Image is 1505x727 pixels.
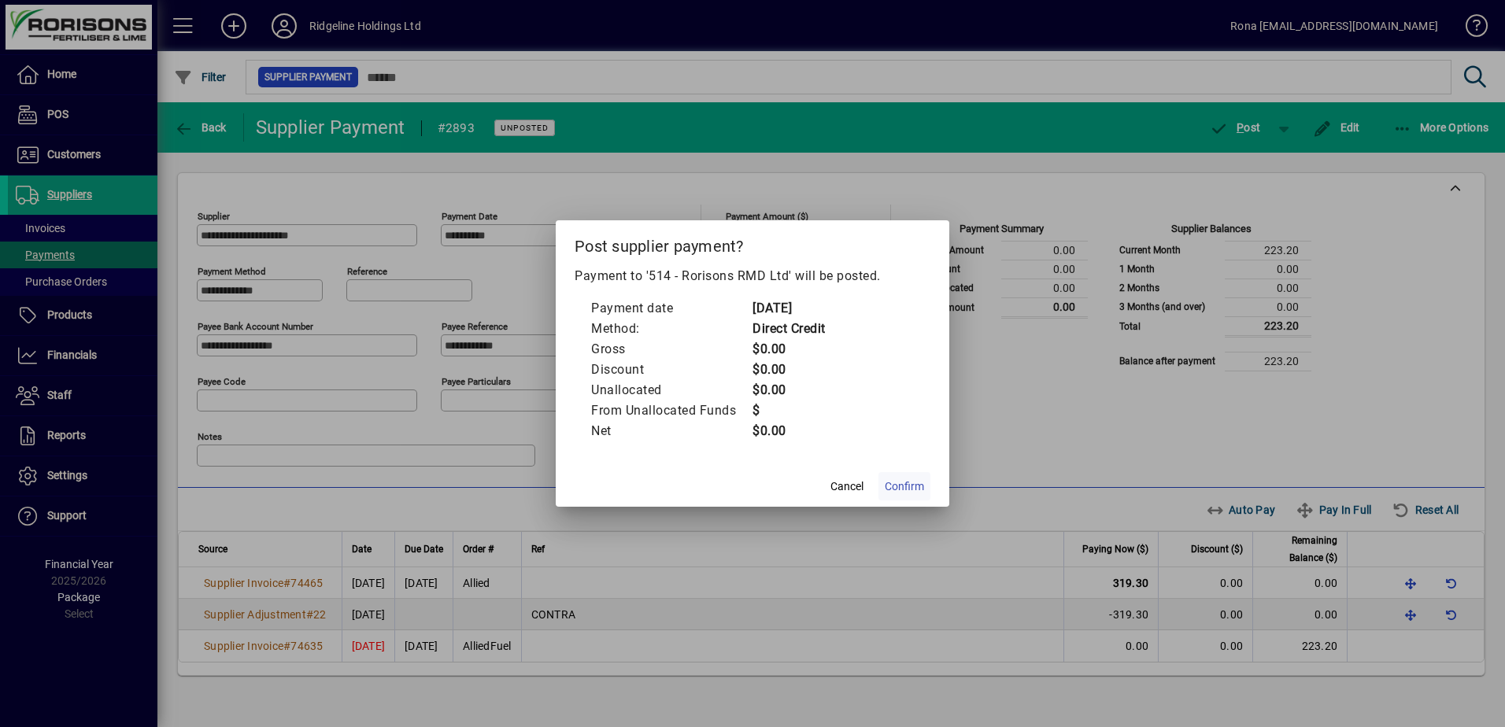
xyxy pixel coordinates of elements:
td: Net [590,421,752,441]
td: [DATE] [752,298,826,319]
td: Unallocated [590,380,752,400]
h2: Post supplier payment? [556,220,949,266]
p: Payment to '514 - Rorisons RMD Ltd' will be posted. [575,267,930,286]
td: Direct Credit [752,319,826,339]
td: $0.00 [752,360,826,380]
td: $ [752,400,826,421]
td: $0.00 [752,380,826,400]
span: Cancel [830,478,863,495]
td: Gross [590,339,752,360]
span: Confirm [885,478,924,495]
button: Confirm [878,472,930,500]
td: Discount [590,360,752,380]
td: $0.00 [752,421,826,441]
td: Method: [590,319,752,339]
button: Cancel [822,472,872,500]
td: From Unallocated Funds [590,400,752,421]
td: Payment date [590,298,752,319]
td: $0.00 [752,339,826,360]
